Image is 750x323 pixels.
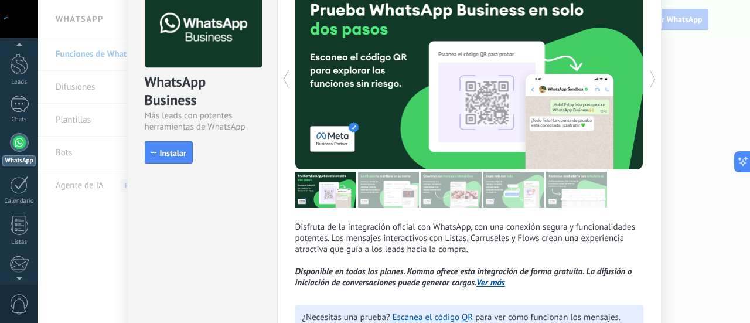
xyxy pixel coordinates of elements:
[546,172,607,208] img: tour_image_cc377002d0016b7ebaeb4dbe65cb2175.png
[421,172,482,208] img: tour_image_1009fe39f4f058b759f0df5a2b7f6f06.png
[483,172,544,208] img: tour_image_62c9952fc9cf984da8d1d2aa2c453724.png
[2,79,36,86] div: Leads
[2,116,36,124] div: Chats
[160,149,186,157] span: Instalar
[358,172,419,208] img: tour_image_cc27419dad425b0ae96c2716632553fa.png
[393,312,473,323] a: Escanea el código QR
[295,222,643,288] p: Disfruta de la integración oficial con WhatsApp, con una conexión segura y funcionalidades potent...
[475,312,621,323] span: para ver cómo funcionan los mensajes.
[145,73,260,110] div: WhatsApp Business
[295,266,632,288] i: Disponible en todos los planes. Kommo ofrece esta integración de forma gratuita. La difusión o in...
[2,155,36,166] div: WhatsApp
[145,110,260,132] div: Más leads con potentes herramientas de WhatsApp
[302,312,390,323] span: ¿Necesitas una prueba?
[2,239,36,246] div: Listas
[2,198,36,205] div: Calendario
[145,141,193,164] button: Instalar
[295,172,356,208] img: tour_image_7a4924cebc22ed9e3259523e50fe4fd6.png
[476,277,505,288] a: Ver más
